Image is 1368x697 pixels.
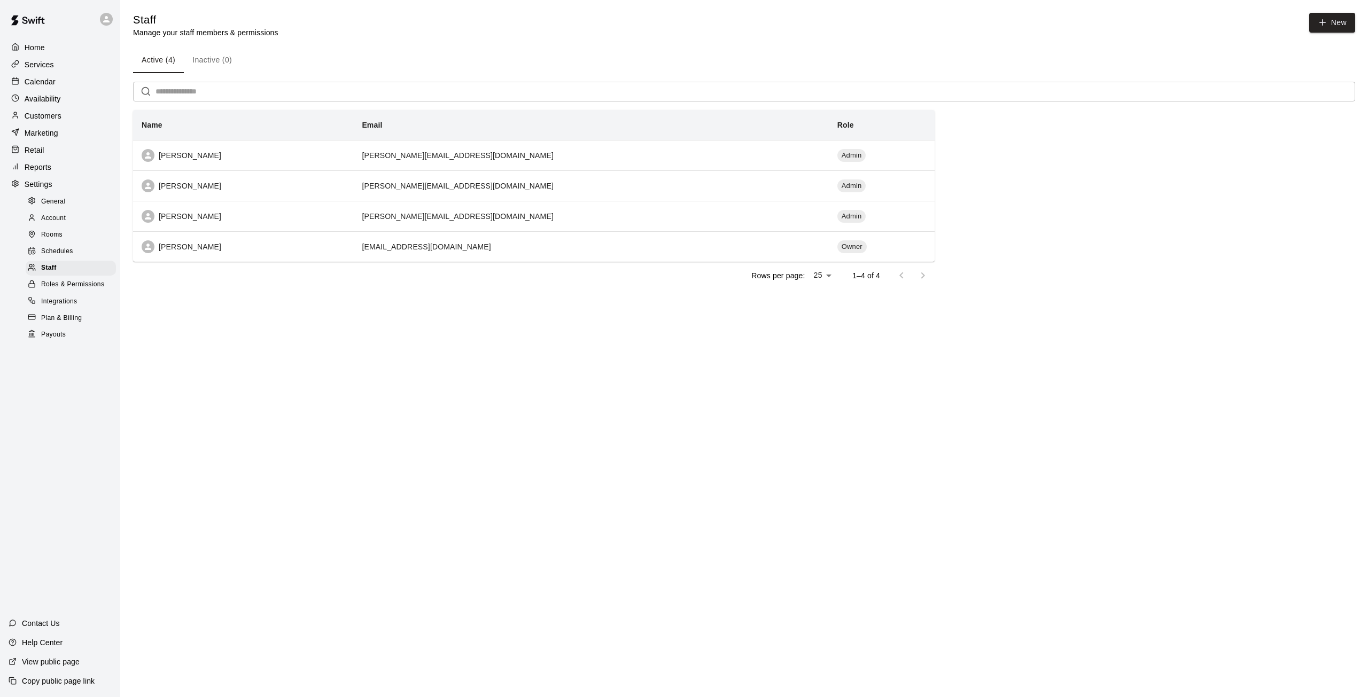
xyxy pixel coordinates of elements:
[133,110,935,262] table: simple table
[837,212,866,222] span: Admin
[353,231,828,262] td: [EMAIL_ADDRESS][DOMAIN_NAME]
[9,142,112,158] a: Retail
[9,57,112,73] a: Services
[837,179,866,192] div: Admin
[26,244,116,259] div: Schedules
[26,326,120,343] a: Payouts
[142,179,345,192] div: [PERSON_NAME]
[362,121,382,129] b: Email
[26,327,116,342] div: Payouts
[837,210,866,223] div: Admin
[133,27,278,38] p: Manage your staff members & permissions
[133,13,278,27] h5: Staff
[26,277,116,292] div: Roles & Permissions
[353,140,828,170] td: [PERSON_NAME][EMAIL_ADDRESS][DOMAIN_NAME]
[9,125,112,141] a: Marketing
[41,279,104,290] span: Roles & Permissions
[26,277,120,293] a: Roles & Permissions
[26,293,120,310] a: Integrations
[26,310,120,326] a: Plan & Billing
[26,211,116,226] div: Account
[837,149,866,162] div: Admin
[353,201,828,231] td: [PERSON_NAME][EMAIL_ADDRESS][DOMAIN_NAME]
[809,268,835,283] div: 25
[41,197,66,207] span: General
[41,296,77,307] span: Integrations
[26,294,116,309] div: Integrations
[41,313,82,324] span: Plan & Billing
[26,193,120,210] a: General
[9,40,112,56] a: Home
[25,179,52,190] p: Settings
[22,618,60,629] p: Contact Us
[9,176,112,192] a: Settings
[22,637,63,648] p: Help Center
[26,244,120,260] a: Schedules
[41,263,57,273] span: Staff
[9,74,112,90] a: Calendar
[25,93,61,104] p: Availability
[751,270,805,281] p: Rows per page:
[26,210,120,226] a: Account
[9,108,112,124] a: Customers
[26,261,116,276] div: Staff
[26,228,116,242] div: Rooms
[26,260,120,277] a: Staff
[26,227,120,244] a: Rooms
[852,270,880,281] p: 1–4 of 4
[133,48,184,73] button: Active (4)
[1309,13,1355,33] a: New
[184,48,240,73] button: Inactive (0)
[837,121,854,129] b: Role
[41,330,66,340] span: Payouts
[837,242,867,252] span: Owner
[26,194,116,209] div: General
[25,145,44,155] p: Retail
[25,76,56,87] p: Calendar
[142,240,345,253] div: [PERSON_NAME]
[837,151,866,161] span: Admin
[25,59,54,70] p: Services
[142,210,345,223] div: [PERSON_NAME]
[25,111,61,121] p: Customers
[837,181,866,191] span: Admin
[9,159,112,175] a: Reports
[41,230,63,240] span: Rooms
[22,676,95,686] p: Copy public page link
[41,213,66,224] span: Account
[41,246,73,257] span: Schedules
[22,656,80,667] p: View public page
[142,149,345,162] div: [PERSON_NAME]
[25,162,51,173] p: Reports
[25,128,58,138] p: Marketing
[837,240,867,253] div: Owner
[142,121,162,129] b: Name
[26,311,116,326] div: Plan & Billing
[9,91,112,107] a: Availability
[353,170,828,201] td: [PERSON_NAME][EMAIL_ADDRESS][DOMAIN_NAME]
[25,42,45,53] p: Home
